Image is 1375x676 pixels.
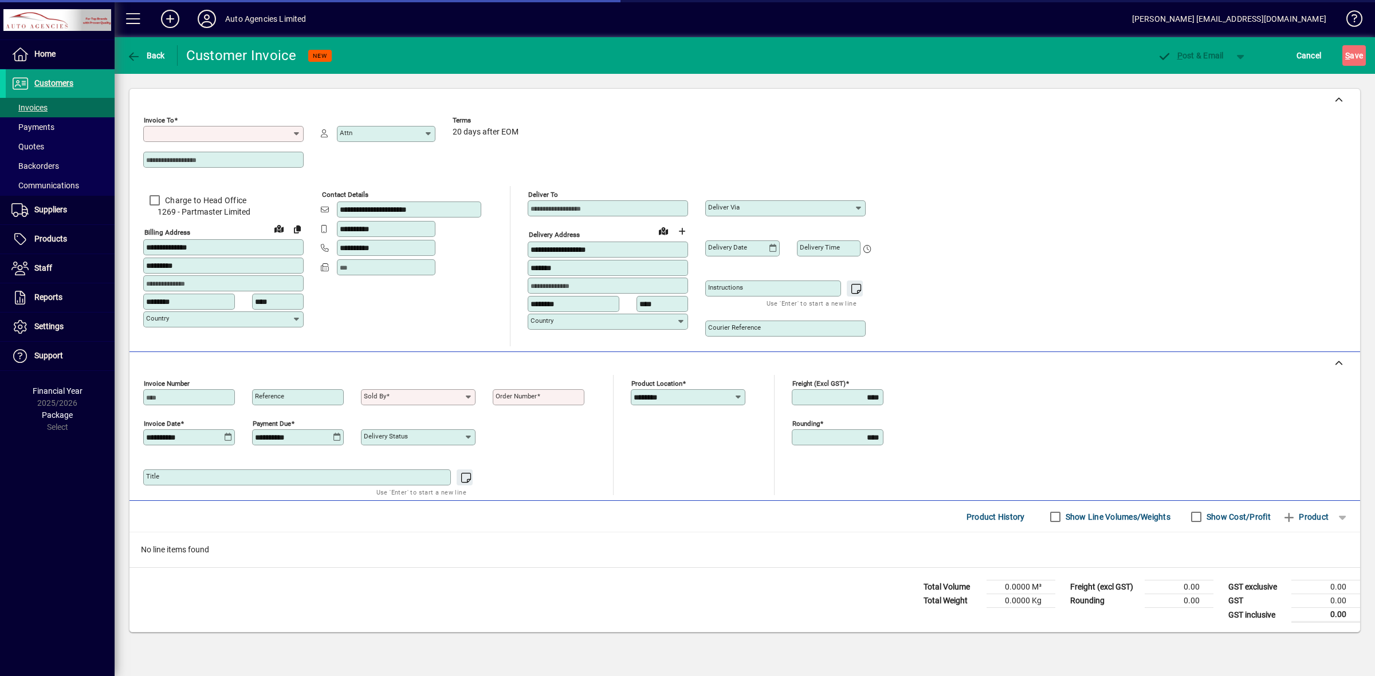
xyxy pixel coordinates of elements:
[34,205,67,214] span: Suppliers
[1145,580,1213,594] td: 0.00
[6,196,115,224] a: Suppliers
[1157,51,1224,60] span: ost & Email
[6,342,115,370] a: Support
[967,508,1025,526] span: Product History
[364,392,386,400] mat-label: Sold by
[767,297,857,310] mat-hint: Use 'Enter' to start a new line
[115,45,178,66] app-page-header-button: Back
[1063,511,1170,523] label: Show Line Volumes/Weights
[6,225,115,254] a: Products
[1342,45,1366,66] button: Save
[34,49,56,58] span: Home
[6,117,115,137] a: Payments
[144,420,180,428] mat-label: Invoice date
[1282,508,1329,526] span: Product
[792,379,846,388] mat-label: Freight (excl GST)
[453,128,518,137] span: 20 days after EOM
[376,485,466,499] mat-hint: Use 'Enter' to start a new line
[708,283,743,291] mat-label: Instructions
[34,351,63,360] span: Support
[1291,594,1360,608] td: 0.00
[225,10,307,28] div: Auto Agencies Limited
[144,379,190,388] mat-label: Invoice number
[42,410,73,420] span: Package
[34,234,67,243] span: Products
[1223,608,1291,622] td: GST inclusive
[1291,580,1360,594] td: 0.00
[340,129,352,137] mat-label: Attn
[34,292,62,302] span: Reports
[1064,594,1145,608] td: Rounding
[127,51,165,60] span: Back
[6,156,115,176] a: Backorders
[962,507,1030,527] button: Product History
[1297,46,1322,65] span: Cancel
[364,432,408,440] mat-label: Delivery status
[11,181,79,190] span: Communications
[143,206,304,218] span: 1269 - Partmaster Limited
[1064,580,1145,594] td: Freight (excl GST)
[1223,594,1291,608] td: GST
[6,176,115,195] a: Communications
[1345,46,1363,65] span: ave
[531,317,553,325] mat-label: Country
[34,78,73,88] span: Customers
[631,379,682,388] mat-label: Product location
[6,283,115,312] a: Reports
[152,9,188,29] button: Add
[528,191,558,199] mat-label: Deliver To
[253,420,291,428] mat-label: Payment due
[792,420,820,428] mat-label: Rounding
[453,117,521,124] span: Terms
[124,45,168,66] button: Back
[1223,580,1291,594] td: GST exclusive
[255,392,284,400] mat-label: Reference
[1338,2,1361,39] a: Knowledge Base
[288,220,307,238] button: Copy to Delivery address
[708,243,747,251] mat-label: Delivery date
[11,161,59,171] span: Backorders
[987,580,1055,594] td: 0.0000 M³
[1152,45,1229,66] button: Post & Email
[708,323,761,331] mat-label: Courier Reference
[1276,507,1334,527] button: Product
[144,116,174,124] mat-label: Invoice To
[313,52,327,60] span: NEW
[186,46,297,65] div: Customer Invoice
[918,594,987,608] td: Total Weight
[163,195,246,206] label: Charge to Head Office
[1345,51,1350,60] span: S
[1132,10,1326,28] div: [PERSON_NAME] [EMAIL_ADDRESS][DOMAIN_NAME]
[1291,608,1360,622] td: 0.00
[34,322,64,331] span: Settings
[496,392,537,400] mat-label: Order number
[188,9,225,29] button: Profile
[673,222,691,240] button: Choose address
[800,243,840,251] mat-label: Delivery time
[6,254,115,283] a: Staff
[1204,511,1271,523] label: Show Cost/Profit
[11,142,44,151] span: Quotes
[129,532,1360,567] div: No line items found
[987,594,1055,608] td: 0.0000 Kg
[11,122,54,132] span: Payments
[1294,45,1325,66] button: Cancel
[146,472,159,480] mat-label: Title
[11,103,48,112] span: Invoices
[34,263,52,272] span: Staff
[708,203,740,211] mat-label: Deliver via
[6,137,115,156] a: Quotes
[654,222,673,240] a: View on map
[6,40,115,69] a: Home
[270,219,288,238] a: View on map
[1145,594,1213,608] td: 0.00
[918,580,987,594] td: Total Volume
[146,314,169,322] mat-label: Country
[6,98,115,117] a: Invoices
[33,386,82,396] span: Financial Year
[1177,51,1182,60] span: P
[6,313,115,341] a: Settings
